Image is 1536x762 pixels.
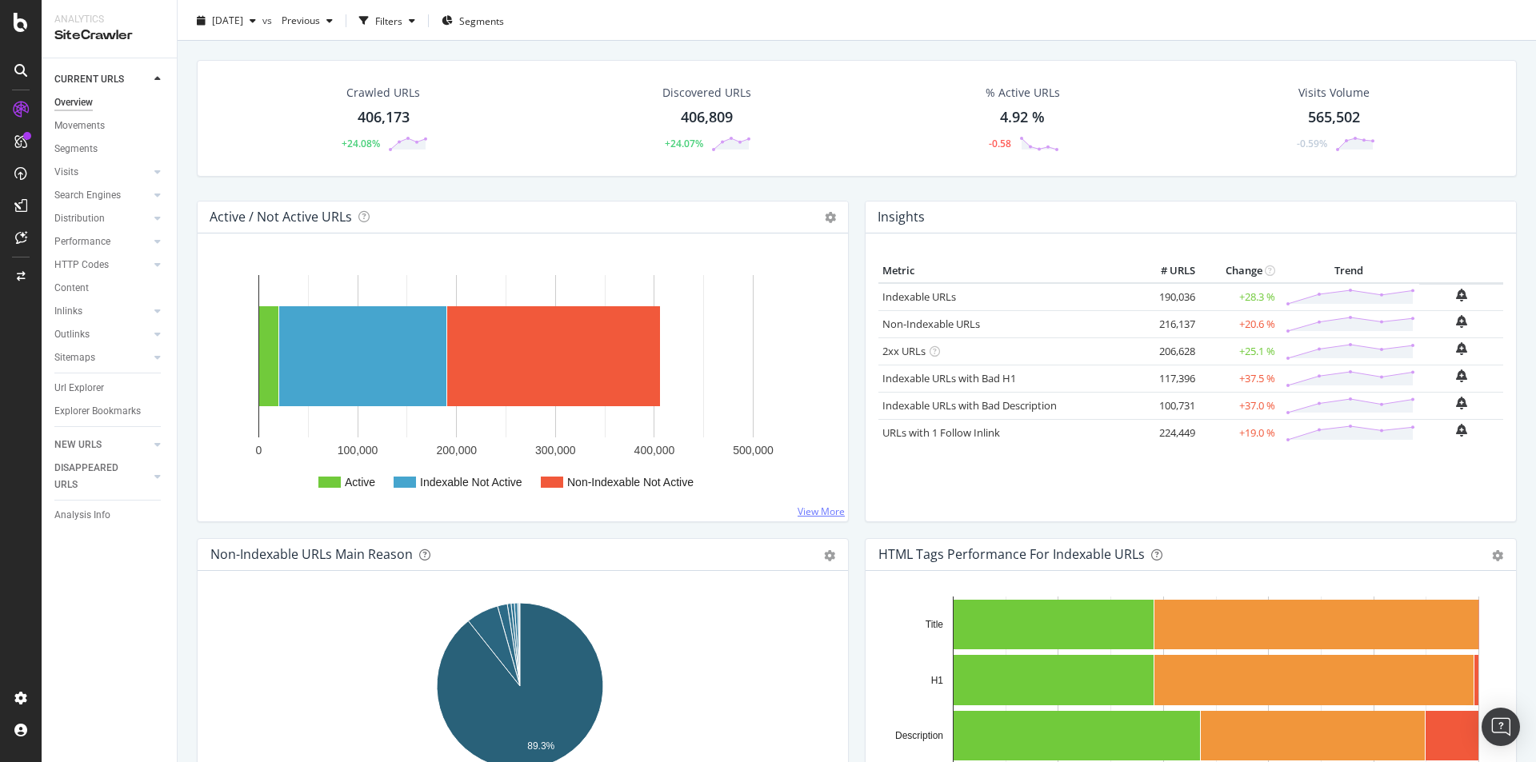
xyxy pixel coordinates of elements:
[345,476,375,489] text: Active
[54,13,164,26] div: Analytics
[1199,283,1279,311] td: +28.3 %
[54,257,150,273] a: HTTP Codes
[1135,365,1199,392] td: 117,396
[54,141,98,158] div: Segments
[54,349,95,366] div: Sitemaps
[1135,419,1199,446] td: 224,449
[986,85,1060,101] div: % Active URLs
[567,476,694,489] text: Non-Indexable Not Active
[54,164,150,181] a: Visits
[733,444,774,457] text: 500,000
[54,280,89,297] div: Content
[210,259,830,509] svg: A chart.
[926,619,944,630] text: Title
[1456,315,1467,328] div: bell-plus
[1308,107,1360,128] div: 565,502
[54,280,166,297] a: Content
[1199,419,1279,446] td: +19.0 %
[54,326,150,343] a: Outlinks
[459,14,504,28] span: Segments
[882,398,1057,413] a: Indexable URLs with Bad Description
[54,380,166,397] a: Url Explorer
[54,403,141,420] div: Explorer Bookmarks
[54,94,93,111] div: Overview
[342,137,380,150] div: +24.08%
[190,8,262,34] button: [DATE]
[931,675,944,686] text: H1
[346,85,420,101] div: Crawled URLs
[634,444,675,457] text: 400,000
[882,289,956,304] a: Indexable URLs
[338,444,378,457] text: 100,000
[420,476,522,489] text: Indexable Not Active
[210,546,413,562] div: Non-Indexable URLs Main Reason
[895,730,943,741] text: Description
[54,403,166,420] a: Explorer Bookmarks
[824,550,835,561] div: gear
[353,8,422,34] button: Filters
[54,210,150,227] a: Distribution
[665,137,703,150] div: +24.07%
[878,259,1135,283] th: Metric
[54,437,150,453] a: NEW URLS
[54,26,164,45] div: SiteCrawler
[1135,283,1199,311] td: 190,036
[54,507,166,524] a: Analysis Info
[358,107,410,128] div: 406,173
[54,118,105,134] div: Movements
[54,437,102,453] div: NEW URLS
[1456,424,1467,437] div: bell-plus
[1199,259,1279,283] th: Change
[882,425,1000,440] a: URLs with 1 Follow Inlink
[435,8,510,34] button: Segments
[1492,550,1503,561] div: gear
[262,14,275,27] span: vs
[54,71,150,88] a: CURRENT URLS
[54,349,150,366] a: Sitemaps
[1456,397,1467,409] div: bell-plus
[1456,369,1467,382] div: bell-plus
[212,14,243,27] span: 2025 Sep. 12th
[1135,310,1199,337] td: 216,137
[436,444,477,457] text: 200,000
[527,740,554,752] text: 89.3%
[275,14,320,27] span: Previous
[54,71,124,88] div: CURRENT URLS
[1482,708,1520,746] div: Open Intercom Messenger
[375,14,402,28] div: Filters
[878,206,925,228] h4: Insights
[882,317,980,331] a: Non-Indexable URLs
[54,94,166,111] a: Overview
[1000,107,1045,128] div: 4.92 %
[535,444,576,457] text: 300,000
[54,507,110,524] div: Analysis Info
[54,460,135,493] div: DISAPPEARED URLS
[54,187,150,204] a: Search Engines
[54,210,105,227] div: Distribution
[54,118,166,134] a: Movements
[256,444,262,457] text: 0
[882,371,1016,385] a: Indexable URLs with Bad H1
[54,257,109,273] div: HTTP Codes
[54,460,150,493] a: DISAPPEARED URLS
[1279,259,1419,283] th: Trend
[1199,310,1279,337] td: +20.6 %
[1135,392,1199,419] td: 100,731
[54,233,110,250] div: Performance
[1297,137,1327,150] div: -0.59%
[275,8,339,34] button: Previous
[798,505,845,518] a: View More
[54,164,78,181] div: Visits
[210,206,352,228] h4: Active / Not Active URLs
[1199,337,1279,365] td: +25.1 %
[54,303,150,320] a: Inlinks
[878,546,1145,562] div: HTML Tags Performance for Indexable URLs
[54,187,121,204] div: Search Engines
[1199,392,1279,419] td: +37.0 %
[54,303,82,320] div: Inlinks
[54,326,90,343] div: Outlinks
[1298,85,1370,101] div: Visits Volume
[825,212,836,223] i: Options
[1135,337,1199,365] td: 206,628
